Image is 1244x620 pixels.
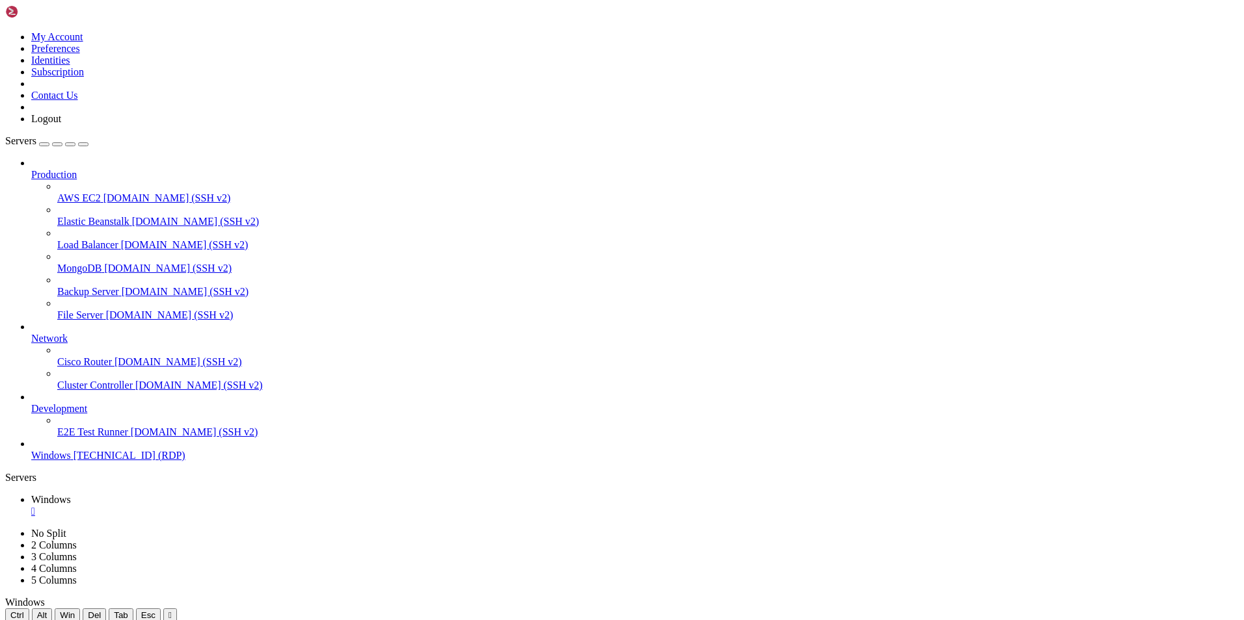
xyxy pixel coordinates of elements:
[141,610,155,620] span: Esc
[57,380,133,391] span: Cluster Controller
[57,426,1239,438] a: E2E Test Runner [DOMAIN_NAME] (SSH v2)
[57,380,1239,391] a: Cluster Controller [DOMAIN_NAME] (SSH v2)
[31,55,70,66] a: Identities
[115,356,242,367] span: [DOMAIN_NAME] (SSH v2)
[122,286,249,297] span: [DOMAIN_NAME] (SSH v2)
[57,309,1239,321] a: File Server [DOMAIN_NAME] (SSH v2)
[57,298,1239,321] li: File Server [DOMAIN_NAME] (SSH v2)
[31,403,87,414] span: Development
[88,610,101,620] span: Del
[5,135,88,146] a: Servers
[31,450,1239,461] a: Windows [TECHNICAL_ID] (RDP)
[57,216,1239,227] a: Elastic Beanstalk [DOMAIN_NAME] (SSH v2)
[31,528,66,539] a: No Split
[31,31,83,42] a: My Account
[31,113,61,124] a: Logout
[57,192,101,203] span: AWS EC2
[57,251,1239,274] li: MongoDB [DOMAIN_NAME] (SSH v2)
[37,610,47,620] span: Alt
[31,539,77,550] a: 2 Columns
[57,239,118,250] span: Load Balancer
[31,43,80,54] a: Preferences
[57,274,1239,298] li: Backup Server [DOMAIN_NAME] (SSH v2)
[31,321,1239,391] li: Network
[31,157,1239,321] li: Production
[104,263,232,274] span: [DOMAIN_NAME] (SSH v2)
[60,610,75,620] span: Win
[31,563,77,574] a: 4 Columns
[10,610,24,620] span: Ctrl
[57,415,1239,438] li: E2E Test Runner [DOMAIN_NAME] (SSH v2)
[31,90,78,101] a: Contact Us
[5,5,80,18] img: Shellngn
[57,344,1239,368] li: Cisco Router [DOMAIN_NAME] (SSH v2)
[5,135,36,146] span: Servers
[31,494,71,505] span: Windows
[57,216,129,227] span: Elastic Beanstalk
[74,450,185,461] span: [TECHNICAL_ID] (RDP)
[31,403,1239,415] a: Development
[31,333,1239,344] a: Network
[57,286,119,297] span: Backup Server
[132,216,260,227] span: [DOMAIN_NAME] (SSH v2)
[31,66,84,77] a: Subscription
[57,263,1239,274] a: MongoDB [DOMAIN_NAME] (SSH v2)
[31,438,1239,461] li: Windows [TECHNICAL_ID] (RDP)
[31,551,77,562] a: 3 Columns
[135,380,263,391] span: [DOMAIN_NAME] (SSH v2)
[31,169,77,180] span: Production
[31,391,1239,438] li: Development
[57,263,101,274] span: MongoDB
[57,192,1239,204] a: AWS EC2 [DOMAIN_NAME] (SSH v2)
[57,356,112,367] span: Cisco Router
[57,239,1239,251] a: Load Balancer [DOMAIN_NAME] (SSH v2)
[31,333,68,344] span: Network
[31,575,77,586] a: 5 Columns
[31,506,1239,517] a: 
[57,356,1239,368] a: Cisco Router [DOMAIN_NAME] (SSH v2)
[57,227,1239,251] li: Load Balancer [DOMAIN_NAME] (SSH v2)
[57,286,1239,298] a: Backup Server [DOMAIN_NAME] (SSH v2)
[57,368,1239,391] li: Cluster Controller [DOMAIN_NAME] (SSH v2)
[169,610,172,620] div: 
[5,597,45,608] span: Windows
[57,426,128,437] span: E2E Test Runner
[31,450,71,461] span: Windows
[31,494,1239,517] a: Windows
[131,426,258,437] span: [DOMAIN_NAME] (SSH v2)
[103,192,231,203] span: [DOMAIN_NAME] (SSH v2)
[106,309,234,320] span: [DOMAIN_NAME] (SSH v2)
[5,472,1239,484] div: Servers
[57,309,103,320] span: File Server
[121,239,249,250] span: [DOMAIN_NAME] (SSH v2)
[57,181,1239,204] li: AWS EC2 [DOMAIN_NAME] (SSH v2)
[114,610,128,620] span: Tab
[31,169,1239,181] a: Production
[57,204,1239,227] li: Elastic Beanstalk [DOMAIN_NAME] (SSH v2)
